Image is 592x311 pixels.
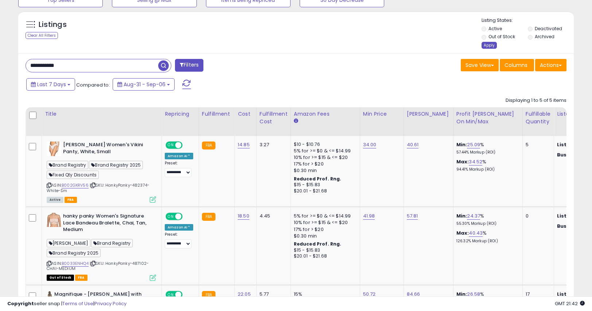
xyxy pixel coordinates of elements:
div: $20.01 - $21.68 [294,253,354,259]
div: $15 - $15.83 [294,182,354,188]
a: 24.37 [467,212,480,220]
a: 34.00 [363,141,377,148]
b: Reduced Prof. Rng. [294,241,342,247]
span: | SKU: HankyPanky-482374-White-Sm [47,182,149,193]
div: 10% for >= $15 & <= $20 [294,154,354,161]
div: $20.01 - $21.68 [294,188,354,194]
div: Amazon AI * [165,224,193,231]
div: Apply [482,42,497,49]
div: % [456,141,517,155]
p: 55.30% Markup (ROI) [456,221,517,226]
div: Fulfillment Cost [260,110,288,125]
div: % [456,159,517,172]
small: Amazon Fees. [294,118,298,124]
th: The percentage added to the cost of goods (COGS) that forms the calculator for Min & Max prices. [453,107,522,136]
strong: Copyright [7,300,34,307]
a: 25.09 [467,141,480,148]
button: Actions [535,59,566,71]
span: Fixed Qty Discounts [47,171,99,179]
b: Listed Price: [557,212,590,219]
a: Terms of Use [62,300,93,307]
a: 40.43 [469,230,483,237]
b: Max: [456,158,469,165]
button: Save View [461,59,499,71]
button: Columns [500,59,534,71]
label: Active [488,25,502,32]
div: 17% for > $20 [294,161,354,167]
span: FBA [75,275,87,281]
a: 14.85 [238,141,250,148]
div: 17% for > $20 [294,226,354,233]
div: Preset: [165,161,193,177]
small: FBA [202,213,215,221]
div: 3.27 [260,141,285,148]
div: Preset: [165,232,193,248]
div: Cost [238,110,253,118]
b: Min: [456,212,467,219]
div: Min Price [363,110,401,118]
div: % [456,213,517,226]
span: FBA [65,197,77,203]
p: Listing States: [482,17,574,24]
a: Privacy Policy [94,300,126,307]
a: 57.81 [407,212,418,220]
div: Profit [PERSON_NAME] on Min/Max [456,110,519,125]
div: Repricing [165,110,196,118]
span: Brand Registry [47,161,88,169]
div: Clear All Filters [26,32,58,39]
div: $0.30 min [294,233,354,239]
div: $15 - $15.83 [294,247,354,254]
p: 94.41% Markup (ROI) [456,167,517,172]
div: Fulfillable Quantity [526,110,551,125]
label: Archived [535,33,554,40]
div: ASIN: [47,141,156,202]
a: 40.61 [407,141,419,148]
button: Aug-31 - Sep-06 [113,78,175,91]
button: Last 7 Days [26,78,75,91]
p: 126.32% Markup (ROI) [456,239,517,244]
label: Out of Stock [488,33,515,40]
h5: Listings [39,20,67,30]
span: ON [166,142,175,148]
span: | SKU: HankyPanky-487102-CHAI-MEDIUM [47,260,149,271]
div: Displaying 1 to 5 of 5 items [506,97,566,104]
span: Brand Registry 2025 [89,161,143,169]
span: Last 7 Days [37,81,66,88]
span: Compared to: [76,81,110,88]
b: Max: [456,230,469,236]
span: All listings currently available for purchase on Amazon [47,197,63,203]
div: $0.30 min [294,167,354,174]
small: FBA [202,141,215,149]
span: OFF [182,214,193,220]
div: ASIN: [47,213,156,280]
div: Fulfillment [202,110,231,118]
div: % [456,230,517,243]
span: Columns [505,61,527,69]
p: 57.44% Markup (ROI) [456,150,517,155]
span: Brand Registry 2025 [47,249,101,257]
div: [PERSON_NAME] [407,110,450,118]
div: 4.45 [260,213,285,219]
div: 5 [526,141,548,148]
b: Reduced Prof. Rng. [294,176,342,182]
span: 2025-09-14 21:42 GMT [555,300,585,307]
div: 5% for >= $0 & <= $14.99 [294,213,354,219]
div: Title [45,110,159,118]
b: Min: [456,141,467,148]
span: [PERSON_NAME] [47,239,90,247]
div: Amazon AI * [165,153,193,159]
div: 10% for >= $15 & <= $20 [294,219,354,226]
a: 18.50 [238,212,249,220]
a: B0033ENHQ4 [62,260,89,267]
img: 51tWV0VzQNL._SL40_.jpg [47,213,61,227]
span: OFF [182,142,193,148]
a: 41.98 [363,212,375,220]
img: 41bVTSC2nhL._SL40_.jpg [47,141,61,156]
b: [PERSON_NAME] Women's Vikini Panty, White, Small [63,141,152,157]
button: Filters [175,59,203,72]
label: Deactivated [535,25,562,32]
div: Amazon Fees [294,110,357,118]
div: 0 [526,213,548,219]
b: Listed Price: [557,141,590,148]
div: 5% for >= $0 & <= $14.99 [294,148,354,154]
